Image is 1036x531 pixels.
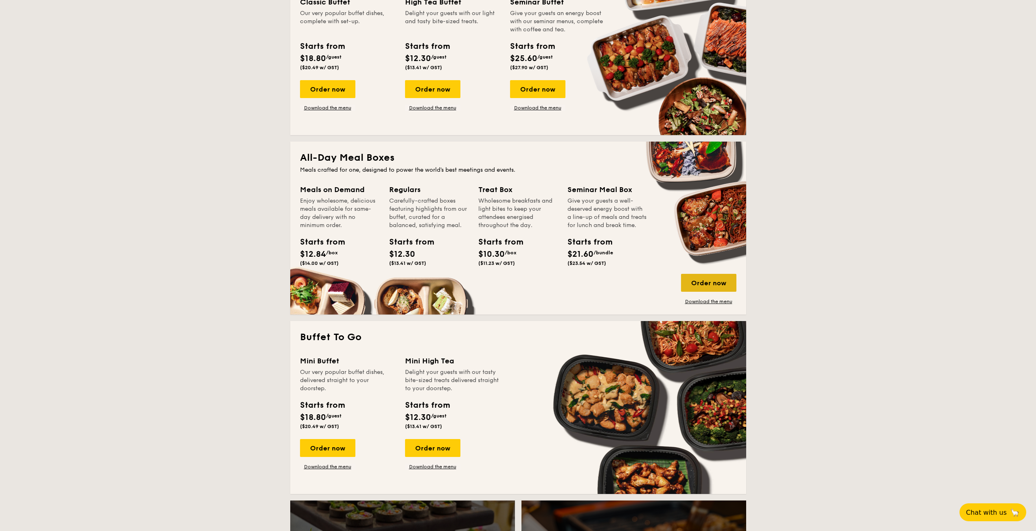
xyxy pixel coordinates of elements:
span: ($13.41 w/ GST) [405,65,442,70]
h2: Buffet To Go [300,331,736,344]
span: $25.60 [510,54,537,63]
div: Mini Buffet [300,355,395,367]
span: /guest [431,54,447,60]
span: $12.30 [405,413,431,422]
a: Download the menu [300,105,355,111]
span: /box [505,250,517,256]
span: ($23.54 w/ GST) [567,260,606,266]
div: Enjoy wholesome, delicious meals available for same-day delivery with no minimum order. [300,197,379,229]
div: Starts from [405,40,449,52]
div: Treat Box [478,184,558,195]
div: Starts from [405,399,449,411]
span: $12.30 [389,249,415,259]
span: $12.30 [405,54,431,63]
span: /guest [431,413,447,419]
span: ($20.49 w/ GST) [300,424,339,429]
span: ($13.41 w/ GST) [389,260,426,266]
div: Meals crafted for one, designed to power the world's best meetings and events. [300,166,736,174]
div: Delight your guests with our light and tasty bite-sized treats. [405,9,500,34]
div: Meals on Demand [300,184,379,195]
div: Give your guests a well-deserved energy boost with a line-up of meals and treats for lunch and br... [567,197,647,229]
div: Our very popular buffet dishes, complete with set-up. [300,9,395,34]
span: Chat with us [966,509,1007,516]
button: Chat with us🦙 [959,503,1026,521]
span: ($13.41 w/ GST) [405,424,442,429]
span: 🦙 [1010,508,1020,517]
span: $18.80 [300,413,326,422]
span: ($14.00 w/ GST) [300,260,339,266]
span: $12.84 [300,249,326,259]
div: Starts from [510,40,554,52]
div: Order now [510,80,565,98]
div: Mini High Tea [405,355,500,367]
span: ($20.49 w/ GST) [300,65,339,70]
span: ($27.90 w/ GST) [510,65,548,70]
div: Wholesome breakfasts and light bites to keep your attendees energised throughout the day. [478,197,558,229]
div: Order now [681,274,736,292]
div: Starts from [478,236,515,248]
span: /guest [537,54,553,60]
span: /guest [326,54,342,60]
div: Order now [300,439,355,457]
a: Download the menu [405,463,460,470]
div: Our very popular buffet dishes, delivered straight to your doorstep. [300,368,395,393]
a: Download the menu [681,298,736,305]
div: Order now [300,80,355,98]
span: $21.60 [567,249,594,259]
div: Order now [405,80,460,98]
div: Carefully-crafted boxes featuring highlights from our buffet, curated for a balanced, satisfying ... [389,197,469,229]
div: Starts from [389,236,426,248]
span: /box [326,250,338,256]
a: Download the menu [300,463,355,470]
h2: All-Day Meal Boxes [300,151,736,164]
div: Order now [405,439,460,457]
span: $18.80 [300,54,326,63]
div: Regulars [389,184,469,195]
span: $10.30 [478,249,505,259]
a: Download the menu [405,105,460,111]
span: /bundle [594,250,613,256]
a: Download the menu [510,105,565,111]
div: Delight your guests with our tasty bite-sized treats delivered straight to your doorstep. [405,368,500,393]
div: Starts from [300,399,344,411]
div: Seminar Meal Box [567,184,647,195]
div: Starts from [567,236,604,248]
div: Starts from [300,236,337,248]
span: /guest [326,413,342,419]
span: ($11.23 w/ GST) [478,260,515,266]
div: Starts from [300,40,344,52]
div: Give your guests an energy boost with our seminar menus, complete with coffee and tea. [510,9,605,34]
